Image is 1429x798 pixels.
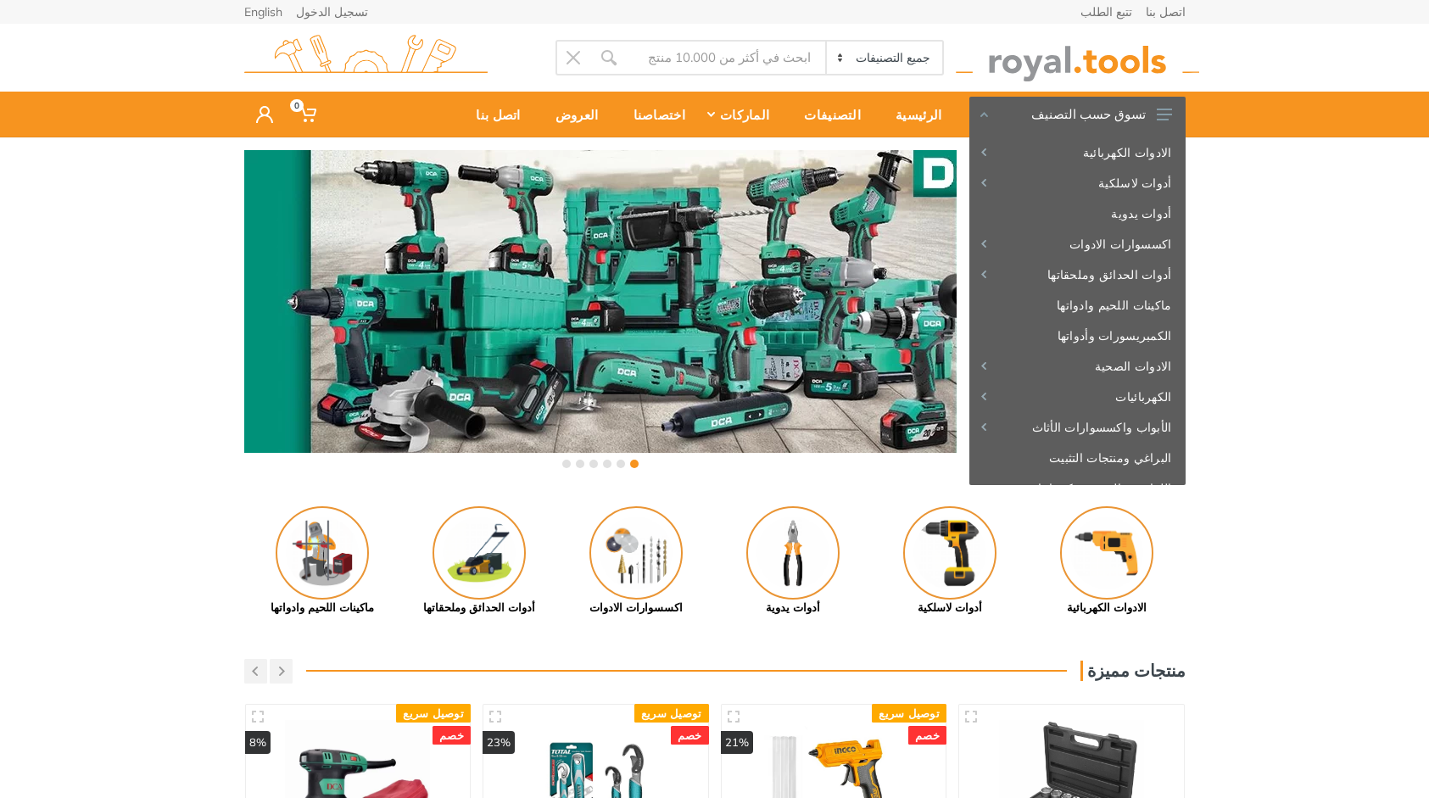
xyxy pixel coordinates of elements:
img: royal.tools Logo [244,35,488,81]
div: الادوات الكهربائية [1029,600,1186,617]
img: Royal - أدوات يدوية [746,506,840,600]
a: الرئيسية [873,92,953,137]
div: الماركات [697,97,781,132]
select: Category [825,42,941,74]
div: اتصل بنا [453,97,532,132]
h3: منتجات مميزة [1080,661,1186,681]
a: اتصل بنا [1146,6,1186,18]
img: Royal - اكسسوارات الادوات [589,506,683,600]
a: العروض [533,92,611,137]
a: الادوات الكهربائية [969,137,1186,168]
a: البراغي ومنتجات التثبيت [969,443,1186,473]
a: الأبواب واكسسوارات الأثاث [969,412,1186,443]
div: اكسسوارات الادوات [558,600,715,617]
input: Site search [627,40,826,75]
div: العروض [533,97,611,132]
div: الرئيسية [873,97,953,132]
a: اللواصق، السبري وكيميائيات [969,473,1186,504]
div: 21% [721,731,753,755]
a: أدوات الحدائق وملحقاتها [969,259,1186,290]
a: أدوات الحدائق وملحقاتها [401,506,558,617]
div: خصم [671,726,709,745]
img: Royal - أدوات لاسلكية [903,506,996,600]
a: أدوات يدوية [715,506,872,617]
div: أدوات لاسلكية [872,600,1029,617]
span: 0 [290,99,304,112]
a: أدوات لاسلكية [969,168,1186,198]
a: اكسسوارات الادوات [558,506,715,617]
div: خصم [908,726,946,745]
div: 8% [245,731,271,755]
a: English [244,6,282,18]
div: ماكينات اللحيم وادواتها [244,600,401,617]
a: أدوات يدوية [969,198,1186,229]
img: Royal - الادوات الكهربائية [1060,506,1153,600]
div: أدوات يدوية [715,600,872,617]
a: الادوات الصحية [969,351,1186,382]
div: توصيل سريع [396,704,471,723]
a: ماكينات اللحيم وادواتها [244,506,401,617]
div: توصيل سريع [872,704,946,723]
a: ماكينات اللحيم وادواتها [969,290,1186,321]
a: الكمبريسورات وأدواتها [969,321,1186,351]
img: royal.tools Logo [956,35,1199,81]
div: أدوات الحدائق وملحقاتها [401,600,558,617]
a: 0 [285,92,328,137]
a: تسجيل الدخول [296,6,368,18]
a: الادوات الكهربائية [1029,506,1186,617]
div: اختصاصنا [611,97,697,132]
a: التصنيفات [781,92,873,137]
a: اتصل بنا [453,92,532,137]
img: Royal - أدوات الحدائق وملحقاتها [433,506,526,600]
div: توصيل سريع [634,704,709,723]
a: الكهربائيات [969,382,1186,412]
a: اختصاصنا [611,92,697,137]
a: أدوات لاسلكية [872,506,1029,617]
div: 23% [483,731,515,755]
div: التصنيفات [781,97,873,132]
a: تتبع الطلب [1080,6,1132,18]
button: تسوق حسب التصنيف [969,97,1186,132]
img: Royal - ماكينات اللحيم وادواتها [276,506,369,600]
a: اكسسوارات الادوات [969,229,1186,259]
div: خصم [433,726,471,745]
